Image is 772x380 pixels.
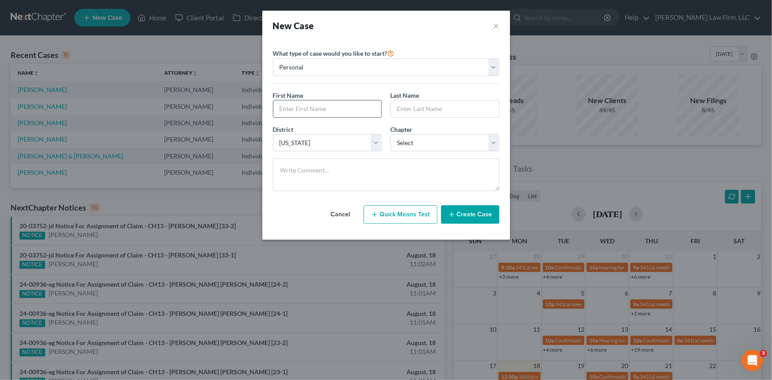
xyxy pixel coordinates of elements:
[742,350,763,371] iframe: Intercom live chat
[493,19,499,32] button: ×
[391,92,419,99] span: Last Name
[364,205,438,224] button: Quick Means Test
[273,92,303,99] span: First Name
[273,126,294,133] span: District
[321,206,360,223] button: Cancel
[273,100,381,117] input: Enter First Name
[273,20,314,31] strong: New Case
[273,48,395,58] label: What type of case would you like to start?
[391,126,413,133] span: Chapter
[441,205,499,224] button: Create Case
[760,350,767,357] span: 3
[391,100,499,117] input: Enter Last Name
